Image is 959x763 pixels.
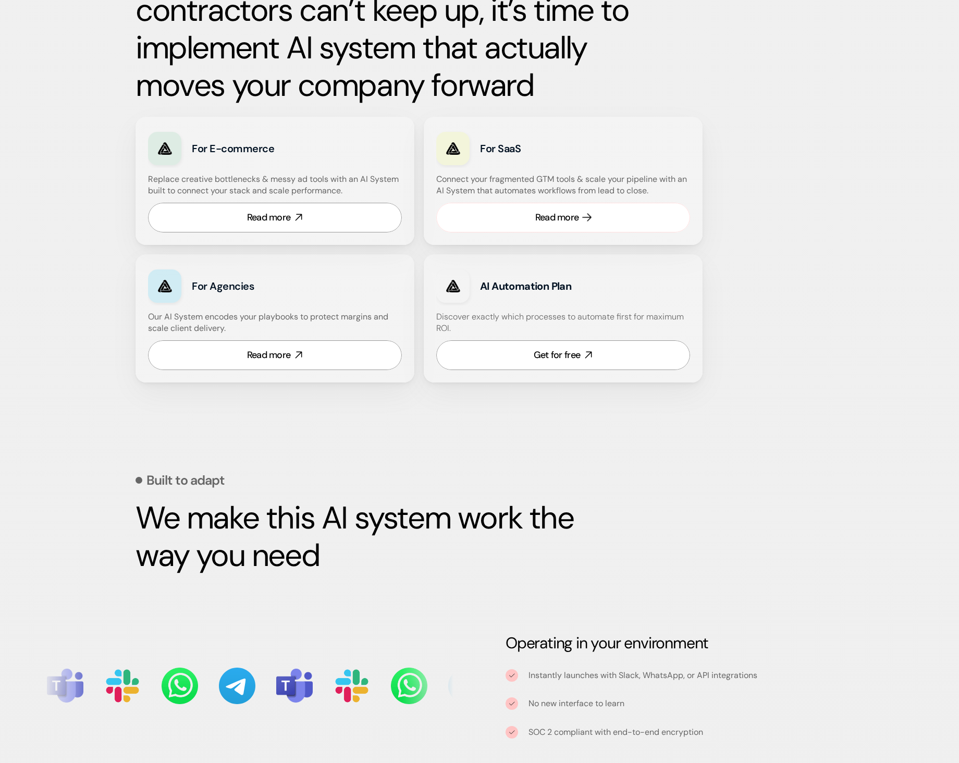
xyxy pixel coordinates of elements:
[528,698,917,709] p: No new interface to learn
[148,311,402,335] h4: Our AI System encodes your playbooks to protect margins and scale client delivery.
[192,141,334,156] h3: For E-commerce
[509,672,515,679] img: tick icon
[506,633,917,654] h3: Operating in your environment
[480,141,622,156] h3: For SaaS
[534,349,580,362] div: Get for free
[148,203,402,232] a: Read more
[148,340,402,370] a: Read more
[528,670,917,681] p: Instantly launches with Slack, WhatsApp, or API integrations
[509,700,515,707] img: tick icon
[148,174,399,197] h4: Replace creative bottlenecks & messy ad tools with an AI System built to connect your stack and s...
[436,340,690,370] a: Get for free
[247,211,291,224] div: Read more
[136,497,581,576] strong: We make this AI system work the way you need
[535,211,579,224] div: Read more
[436,311,690,335] h4: Discover exactly which processes to automate first for maximum ROI.
[528,725,703,739] p: SOC 2 compliant with end-to-end encryption
[192,279,334,293] h3: For Agencies
[247,349,291,362] div: Read more
[146,474,225,487] p: Built to adapt
[480,279,571,293] strong: AI Automation Plan
[509,729,515,735] img: tick icon
[436,203,690,232] a: Read more
[436,174,695,197] h4: Connect your fragmented GTM tools & scale your pipeline with an AI System that automates workflow...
